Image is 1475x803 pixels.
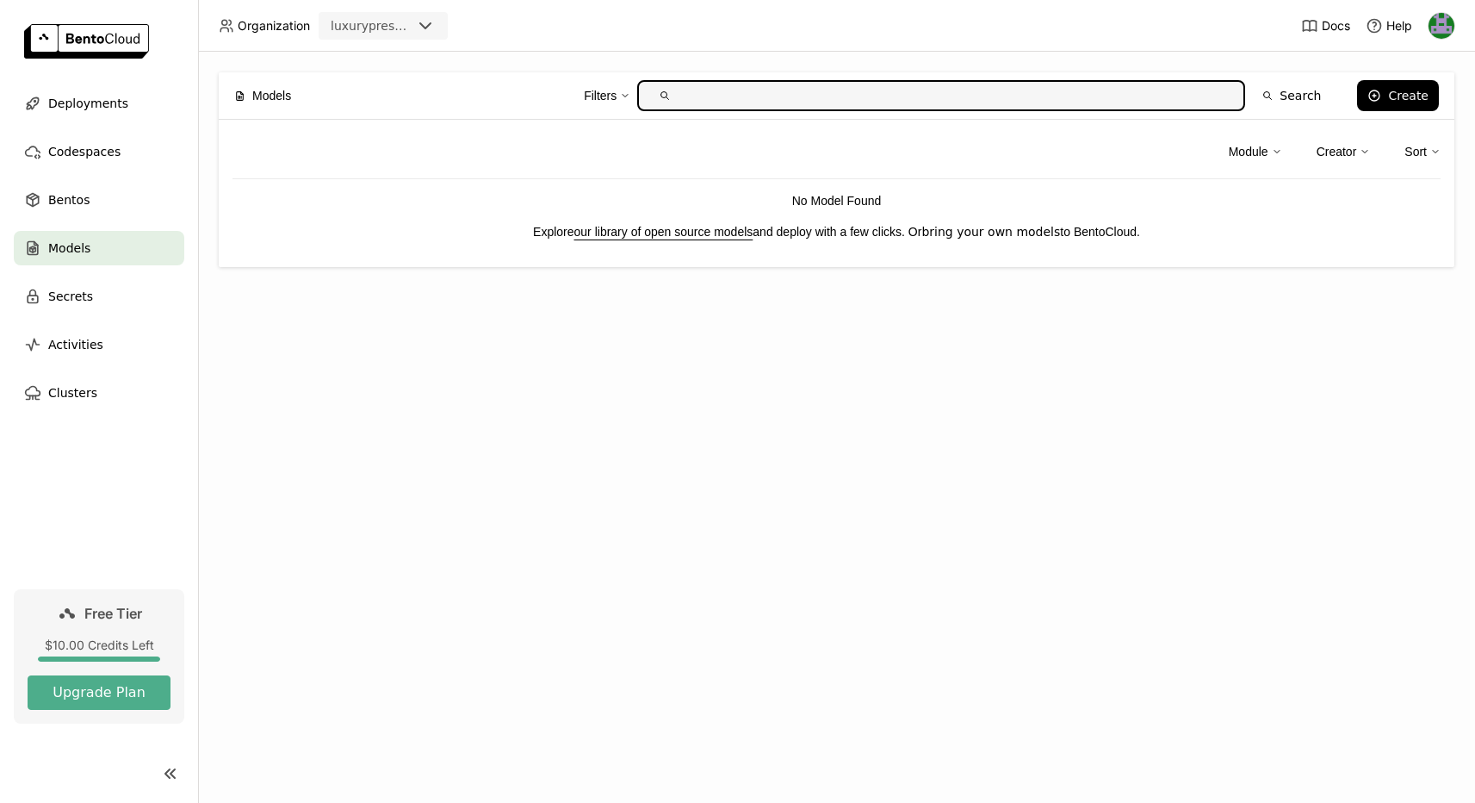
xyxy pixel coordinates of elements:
img: Hanna Delmont [1429,13,1454,39]
div: Filters [584,86,617,105]
a: Models [14,231,184,265]
span: Clusters [48,383,97,403]
span: Bentos [48,190,90,210]
button: Upgrade Plan [28,675,170,710]
a: Codespaces [14,134,184,169]
input: Selected luxurypresence. [413,18,415,35]
div: Module [1229,134,1282,170]
div: Creator [1317,134,1371,170]
a: Free Tier$10.00 Credits LeftUpgrade Plan [14,589,184,724]
div: Help [1366,17,1412,34]
div: $10.00 Credits Left [28,638,170,653]
div: Sort [1404,142,1427,161]
div: Creator [1317,142,1357,161]
button: Search [1252,80,1331,111]
span: Docs [1322,18,1350,34]
div: Filters [584,78,630,114]
button: Create [1357,80,1439,111]
p: No Model Found [232,191,1441,210]
img: logo [24,24,149,59]
span: Help [1386,18,1412,34]
span: Organization [238,18,310,34]
span: Free Tier [84,605,142,622]
span: Secrets [48,286,93,307]
span: Activities [48,334,103,355]
div: Create [1388,89,1429,103]
a: Clusters [14,376,184,410]
a: Activities [14,327,184,362]
a: Bentos [14,183,184,217]
a: bring your own models [921,225,1060,239]
span: Models [48,238,90,258]
div: luxurypresence [331,17,412,34]
div: Module [1229,142,1268,161]
span: Codespaces [48,141,121,162]
a: Deployments [14,86,184,121]
span: Deployments [48,93,128,114]
span: Models [252,86,291,105]
div: Sort [1404,134,1441,170]
p: Explore and deploy with a few clicks. Or to BentoCloud. [232,222,1441,241]
a: Secrets [14,279,184,314]
a: Docs [1301,17,1350,34]
a: our library of open source models [574,225,753,239]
